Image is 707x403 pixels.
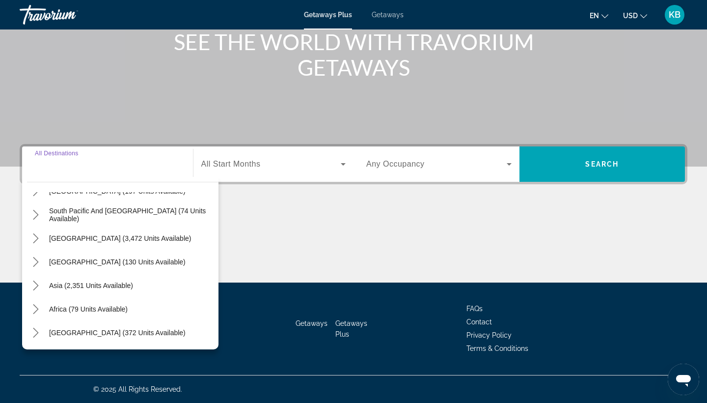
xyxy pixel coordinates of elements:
[623,8,647,23] button: Change currency
[49,258,186,266] span: [GEOGRAPHIC_DATA] (130 units available)
[49,305,128,313] span: Africa (79 units available)
[466,318,492,326] a: Contact
[590,12,599,20] span: en
[466,331,512,339] a: Privacy Policy
[372,11,404,19] a: Getaways
[49,329,186,337] span: [GEOGRAPHIC_DATA] (372 units available)
[27,277,44,294] button: Toggle Asia (2,351 units available) submenu
[366,160,425,168] span: Any Occupancy
[44,206,218,224] button: Select destination: South Pacific and Oceania (74 units available)
[466,305,483,313] a: FAQs
[93,385,182,393] span: © 2025 All Rights Reserved.
[296,319,327,327] a: Getaways
[585,160,619,168] span: Search
[662,4,687,25] button: User Menu
[35,159,180,171] input: Select destination
[27,230,44,247] button: Toggle South America (3,472 units available) submenu
[44,277,138,294] button: Select destination: Asia (2,351 units available)
[27,206,44,224] button: Toggle South Pacific and Oceania (74 units available) submenu
[44,230,196,247] button: Select destination: South America (3,472 units available)
[49,282,133,289] span: Asia (2,351 units available)
[590,8,608,23] button: Change language
[22,146,685,182] div: Search widget
[519,146,685,182] button: Search
[201,160,261,168] span: All Start Months
[27,183,44,200] button: Toggle Australia (197 units available) submenu
[27,254,44,271] button: Toggle Central America (130 units available) submenu
[44,324,190,342] button: Select destination: Middle East (372 units available)
[49,207,214,223] span: South Pacific and [GEOGRAPHIC_DATA] (74 units available)
[44,300,133,318] button: Select destination: Africa (79 units available)
[169,29,538,80] h1: SEE THE WORLD WITH TRAVORIUM GETAWAYS
[466,345,528,352] a: Terms & Conditions
[27,324,44,342] button: Toggle Middle East (372 units available) submenu
[668,364,699,395] iframe: Кнопка запуска окна обмена сообщениями
[49,234,191,242] span: [GEOGRAPHIC_DATA] (3,472 units available)
[44,182,190,200] button: Select destination: Australia (197 units available)
[22,177,218,349] div: Destination options
[304,11,352,19] a: Getaways Plus
[335,319,367,338] a: Getaways Plus
[44,253,190,271] button: Select destination: Central America (130 units available)
[20,2,118,28] a: Travorium
[623,12,638,20] span: USD
[669,10,680,20] span: KB
[35,150,79,156] span: All Destinations
[27,301,44,318] button: Toggle Africa (79 units available) submenu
